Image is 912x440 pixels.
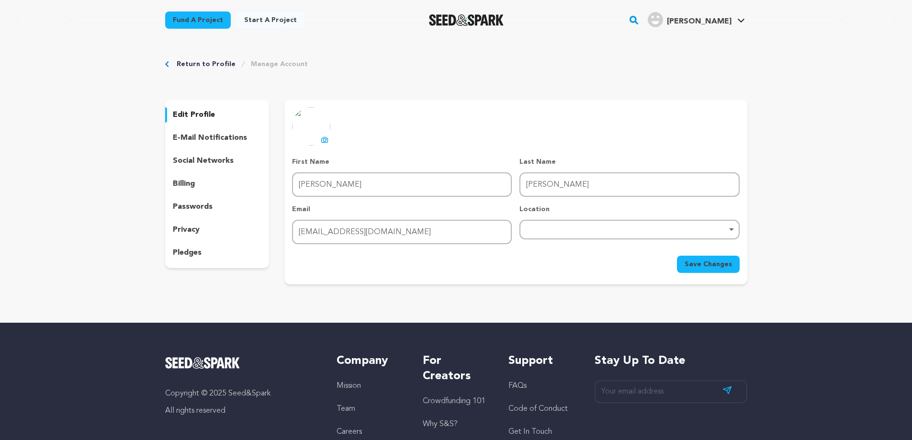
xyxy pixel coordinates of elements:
[337,353,403,369] h5: Company
[519,204,739,214] p: Location
[519,172,739,197] input: Last Name
[337,405,355,413] a: Team
[337,382,361,390] a: Mission
[251,59,308,69] a: Manage Account
[165,130,270,146] button: e-mail notifications
[165,357,318,369] a: Seed&Spark Homepage
[173,132,247,144] p: e-mail notifications
[165,388,318,399] p: Copyright © 2025 Seed&Spark
[173,201,213,213] p: passwords
[508,353,575,369] h5: Support
[423,353,489,384] h5: For Creators
[177,59,236,69] a: Return to Profile
[595,380,747,404] input: Your email address
[292,220,512,244] input: Email
[685,259,732,269] span: Save Changes
[165,59,747,69] div: Breadcrumb
[165,199,270,214] button: passwords
[165,357,240,369] img: Seed&Spark Logo
[173,247,202,259] p: pledges
[165,153,270,169] button: social networks
[648,12,663,27] img: user.png
[508,405,568,413] a: Code of Conduct
[429,14,504,26] img: Seed&Spark Logo Dark Mode
[292,172,512,197] input: First Name
[667,18,732,25] span: [PERSON_NAME]
[292,204,512,214] p: Email
[173,178,195,190] p: billing
[173,109,215,121] p: edit profile
[173,155,234,167] p: social networks
[165,405,318,417] p: All rights reserved
[165,11,231,29] a: Fund a project
[595,353,747,369] h5: Stay up to date
[165,107,270,123] button: edit profile
[646,10,747,27] a: Robert O.'s Profile
[646,10,747,30] span: Robert O.'s Profile
[423,397,485,405] a: Crowdfunding 101
[423,420,458,428] a: Why S&S?
[165,222,270,237] button: privacy
[648,12,732,27] div: Robert O.'s Profile
[429,14,504,26] a: Seed&Spark Homepage
[508,428,552,436] a: Get In Touch
[292,157,512,167] p: First Name
[165,245,270,260] button: pledges
[508,382,527,390] a: FAQs
[519,157,739,167] p: Last Name
[677,256,740,273] button: Save Changes
[165,176,270,192] button: billing
[236,11,304,29] a: Start a project
[173,224,200,236] p: privacy
[337,428,362,436] a: Careers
